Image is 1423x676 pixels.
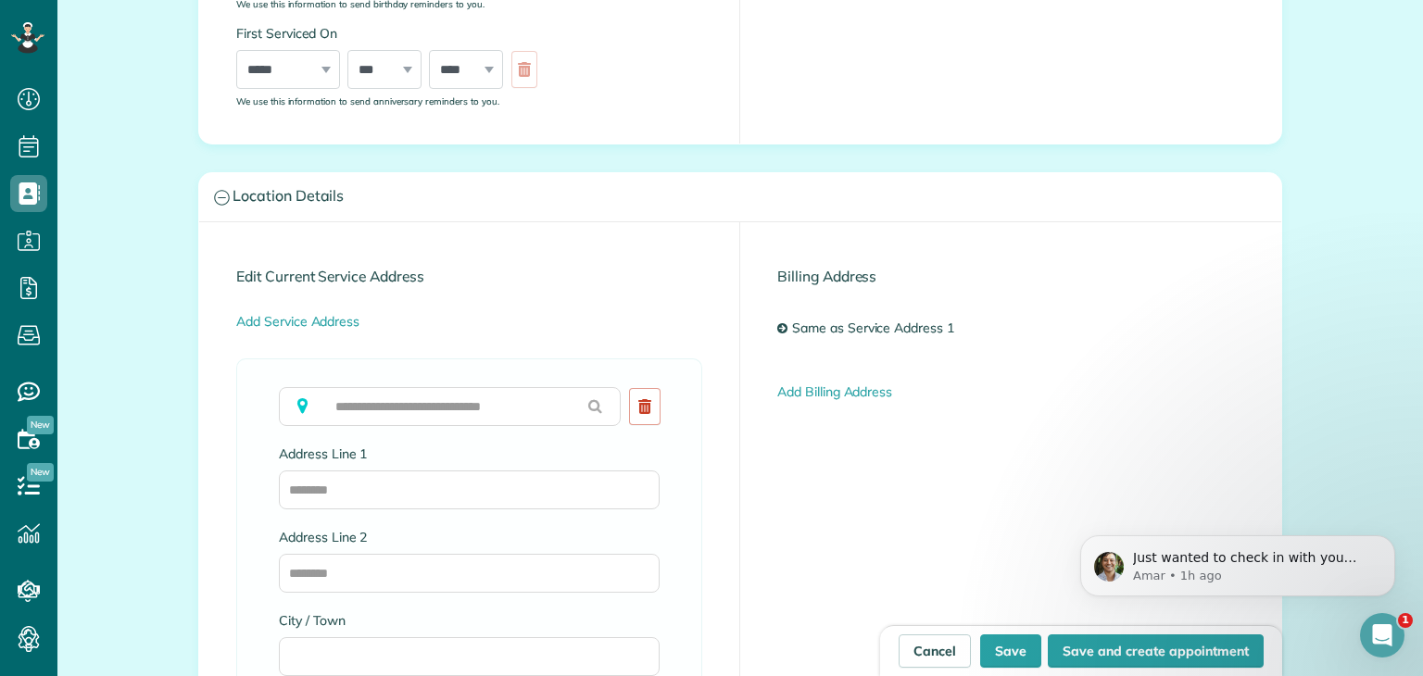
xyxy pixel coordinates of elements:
span: 1 [1398,613,1413,628]
a: Same as Service Address 1 [787,312,968,345]
h4: Billing Address [777,269,1244,284]
a: Add Service Address [236,313,359,330]
span: New [27,416,54,434]
iframe: Intercom live chat [1360,613,1404,657]
sub: We use this information to send anniversary reminders to you. [236,95,499,106]
label: Address Line 1 [279,444,660,463]
span: New [27,463,54,482]
iframe: Intercom notifications message [1052,496,1423,626]
h4: Edit Current Service Address [236,269,702,284]
label: City / Town [279,611,660,630]
button: Save [980,634,1041,668]
button: Save and create appointment [1048,634,1264,668]
a: Location Details [199,173,1281,220]
a: Add Billing Address [777,383,892,400]
label: First Serviced On [236,24,547,43]
label: Address Line 2 [279,528,660,546]
a: Cancel [899,634,971,668]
